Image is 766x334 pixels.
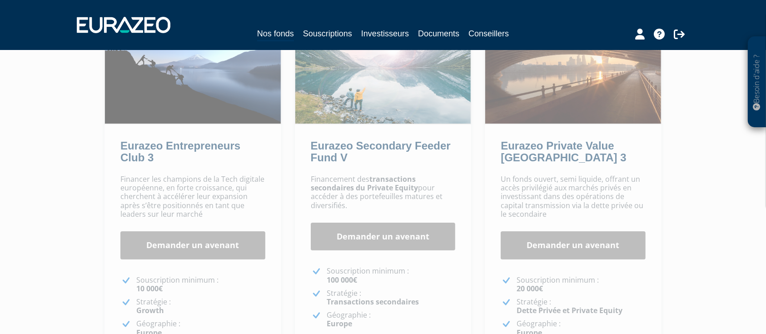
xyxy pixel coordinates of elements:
a: Demander un avenant [120,231,265,259]
strong: Growth [136,305,164,315]
p: Souscription minimum : [136,276,265,293]
img: 1732889491-logotype_eurazeo_blanc_rvb.png [77,17,170,33]
p: Stratégie : [136,298,265,315]
p: Stratégie : [517,298,646,315]
strong: Transactions secondaires [327,297,419,307]
p: Stratégie : [327,289,456,306]
p: Souscription minimum : [517,276,646,293]
strong: 20 000€ [517,284,543,294]
a: Demander un avenant [501,231,646,259]
strong: 10 000€ [136,284,163,294]
a: Documents [418,27,459,40]
p: Besoin d'aide ? [752,41,762,123]
img: Eurazeo Secondary Feeder Fund V [295,17,471,124]
a: Investisseurs [361,27,409,40]
strong: Europe [327,319,352,329]
a: Souscriptions [303,27,352,40]
strong: Dette Privée et Private Equity [517,305,622,315]
strong: 100 000€ [327,275,357,285]
a: Conseillers [468,27,509,40]
a: Eurazeo Entrepreneurs Club 3 [120,140,240,164]
a: Eurazeo Private Value [GEOGRAPHIC_DATA] 3 [501,140,626,164]
strong: transactions secondaires du Private Equity [311,174,418,193]
img: Eurazeo Entrepreneurs Club 3 [105,17,281,124]
p: Financer les champions de la Tech digitale européenne, en forte croissance, qui cherchent à accél... [120,175,265,219]
a: Nos fonds [257,27,294,41]
p: Financement des pour accéder à des portefeuilles matures et diversifiés. [311,175,456,210]
img: Eurazeo Private Value Europe 3 [485,17,661,124]
p: Géographie : [327,311,456,328]
p: Souscription minimum : [327,267,456,284]
a: Demander un avenant [311,223,456,251]
a: Eurazeo Secondary Feeder Fund V [311,140,451,164]
p: Un fonds ouvert, semi liquide, offrant un accès privilégié aux marchés privés en investissant dan... [501,175,646,219]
